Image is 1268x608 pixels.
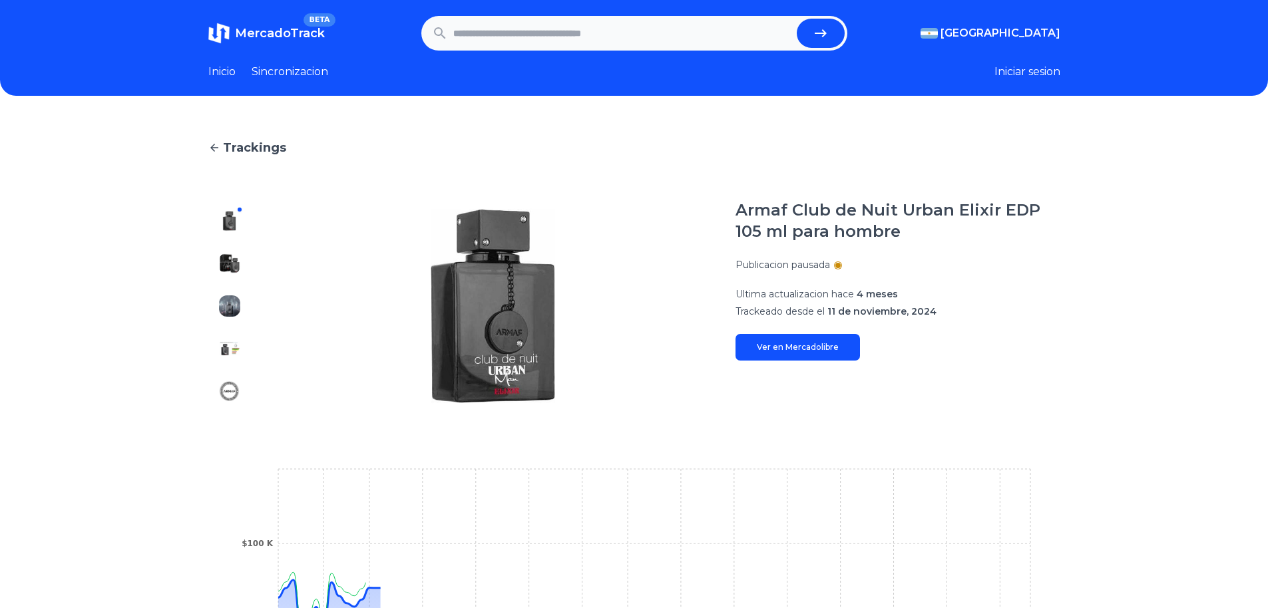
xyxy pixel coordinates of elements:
img: Armaf Club de Nuit Urban Elixir EDP 105 ml para hombre [219,338,240,359]
span: [GEOGRAPHIC_DATA] [941,25,1060,41]
img: Armaf Club de Nuit Urban Elixir EDP 105 ml para hombre [219,253,240,274]
button: [GEOGRAPHIC_DATA] [921,25,1060,41]
img: Armaf Club de Nuit Urban Elixir EDP 105 ml para hombre [219,210,240,231]
span: Ultima actualizacion hace [736,288,854,300]
span: 11 de noviembre, 2024 [827,305,937,317]
h1: Armaf Club de Nuit Urban Elixir EDP 105 ml para hombre [736,200,1060,242]
a: MercadoTrackBETA [208,23,325,44]
span: Trackeado desde el [736,305,825,317]
img: Armaf Club de Nuit Urban Elixir EDP 105 ml para hombre [278,200,709,412]
button: Iniciar sesion [994,64,1060,80]
span: 4 meses [857,288,898,300]
span: BETA [304,13,335,27]
img: Armaf Club de Nuit Urban Elixir EDP 105 ml para hombre [219,295,240,317]
span: MercadoTrack [235,26,325,41]
a: Sincronizacion [252,64,328,80]
img: Armaf Club de Nuit Urban Elixir EDP 105 ml para hombre [219,380,240,402]
a: Trackings [208,138,1060,157]
a: Ver en Mercadolibre [736,334,860,361]
img: MercadoTrack [208,23,230,44]
img: Argentina [921,28,938,39]
a: Inicio [208,64,236,80]
tspan: $100 K [242,539,274,548]
p: Publicacion pausada [736,258,830,271]
span: Trackings [223,138,286,157]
